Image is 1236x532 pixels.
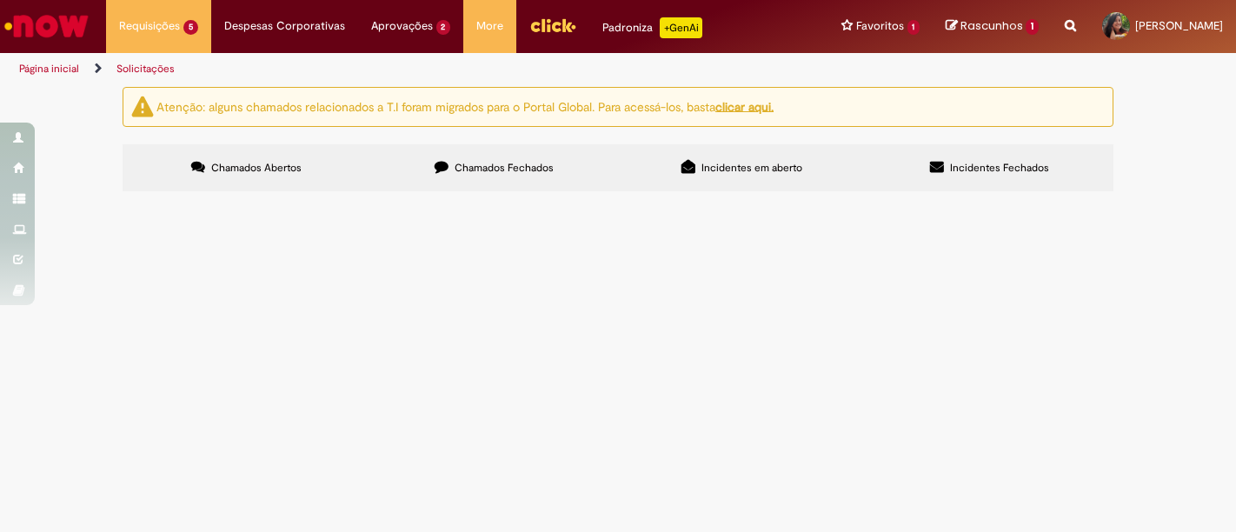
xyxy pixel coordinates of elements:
[371,17,433,35] span: Aprovações
[211,161,302,175] span: Chamados Abertos
[715,98,774,114] a: clicar aqui.
[436,20,451,35] span: 2
[946,18,1039,35] a: Rascunhos
[476,17,503,35] span: More
[907,20,920,35] span: 1
[660,17,702,38] p: +GenAi
[1135,18,1223,33] span: [PERSON_NAME]
[856,17,904,35] span: Favoritos
[19,62,79,76] a: Página inicial
[455,161,554,175] span: Chamados Fechados
[529,12,576,38] img: click_logo_yellow_360x200.png
[602,17,702,38] div: Padroniza
[119,17,180,35] span: Requisições
[701,161,802,175] span: Incidentes em aberto
[183,20,198,35] span: 5
[950,161,1049,175] span: Incidentes Fechados
[960,17,1023,34] span: Rascunhos
[13,53,811,85] ul: Trilhas de página
[156,98,774,114] ng-bind-html: Atenção: alguns chamados relacionados a T.I foram migrados para o Portal Global. Para acessá-los,...
[224,17,345,35] span: Despesas Corporativas
[2,9,91,43] img: ServiceNow
[116,62,175,76] a: Solicitações
[1026,19,1039,35] span: 1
